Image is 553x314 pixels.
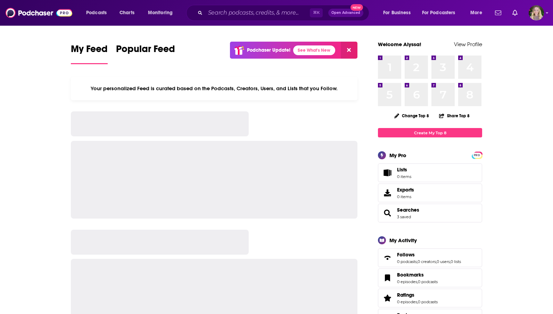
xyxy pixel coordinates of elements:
div: Your personalized Feed is curated based on the Podcasts, Creators, Users, and Lists that you Follow. [71,77,357,100]
a: 0 episodes [397,279,417,284]
a: Searches [380,208,394,218]
a: Lists [378,163,482,182]
a: Show notifications dropdown [492,7,504,19]
a: 0 podcasts [418,279,438,284]
a: PRO [473,152,481,158]
a: Charts [115,7,139,18]
span: Follows [397,252,415,258]
span: Exports [397,187,414,193]
a: 0 episodes [397,299,417,304]
span: PRO [473,153,481,158]
span: Lists [380,168,394,178]
span: Popular Feed [116,43,175,59]
span: Ratings [378,289,482,307]
span: Logged in as lauren19365 [529,5,544,20]
span: Follows [378,248,482,267]
a: 3 saved [397,214,411,219]
button: Share Top 8 [439,109,470,122]
span: Exports [380,188,394,198]
a: Ratings [397,292,438,298]
a: Create My Top 8 [378,128,482,137]
a: Popular Feed [116,43,175,64]
img: Podchaser - Follow, Share and Rate Podcasts [6,6,72,19]
button: open menu [465,7,491,18]
span: For Podcasters [422,8,455,18]
button: Change Top 8 [390,111,433,120]
a: 0 creators [418,259,436,264]
p: Podchaser Update! [247,47,290,53]
a: Searches [397,207,419,213]
span: My Feed [71,43,108,59]
span: For Business [383,8,411,18]
a: Bookmarks [380,273,394,283]
span: Monitoring [148,8,173,18]
span: Bookmarks [397,272,424,278]
button: open menu [378,7,419,18]
button: open menu [418,7,465,18]
a: See What's New [293,45,335,55]
button: Open AdvancedNew [328,9,363,17]
div: Search podcasts, credits, & more... [193,5,376,21]
span: ⌘ K [310,8,323,17]
button: open menu [81,7,116,18]
div: My Activity [389,237,417,244]
span: , [417,299,418,304]
a: Follows [397,252,461,258]
a: My Feed [71,43,108,64]
span: Searches [378,204,482,222]
div: My Pro [389,152,406,159]
a: 0 users [437,259,450,264]
span: Lists [397,167,411,173]
span: , [417,279,418,284]
span: Charts [119,8,134,18]
a: Exports [378,184,482,202]
a: Show notifications dropdown [510,7,520,19]
a: 0 podcasts [397,259,417,264]
span: Bookmarks [378,269,482,287]
a: View Profile [454,41,482,48]
span: Ratings [397,292,414,298]
a: 0 podcasts [418,299,438,304]
img: User Profile [529,5,544,20]
a: Follows [380,253,394,263]
span: Podcasts [86,8,107,18]
a: Ratings [380,293,394,303]
a: 0 lists [451,259,461,264]
span: Lists [397,167,407,173]
span: New [350,4,363,11]
span: 0 items [397,194,414,199]
button: Show profile menu [529,5,544,20]
button: open menu [143,7,182,18]
span: Open Advanced [331,11,360,15]
a: Welcome Alyssa! [378,41,421,48]
span: 0 items [397,174,411,179]
input: Search podcasts, credits, & more... [205,7,310,18]
span: More [470,8,482,18]
a: Bookmarks [397,272,438,278]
